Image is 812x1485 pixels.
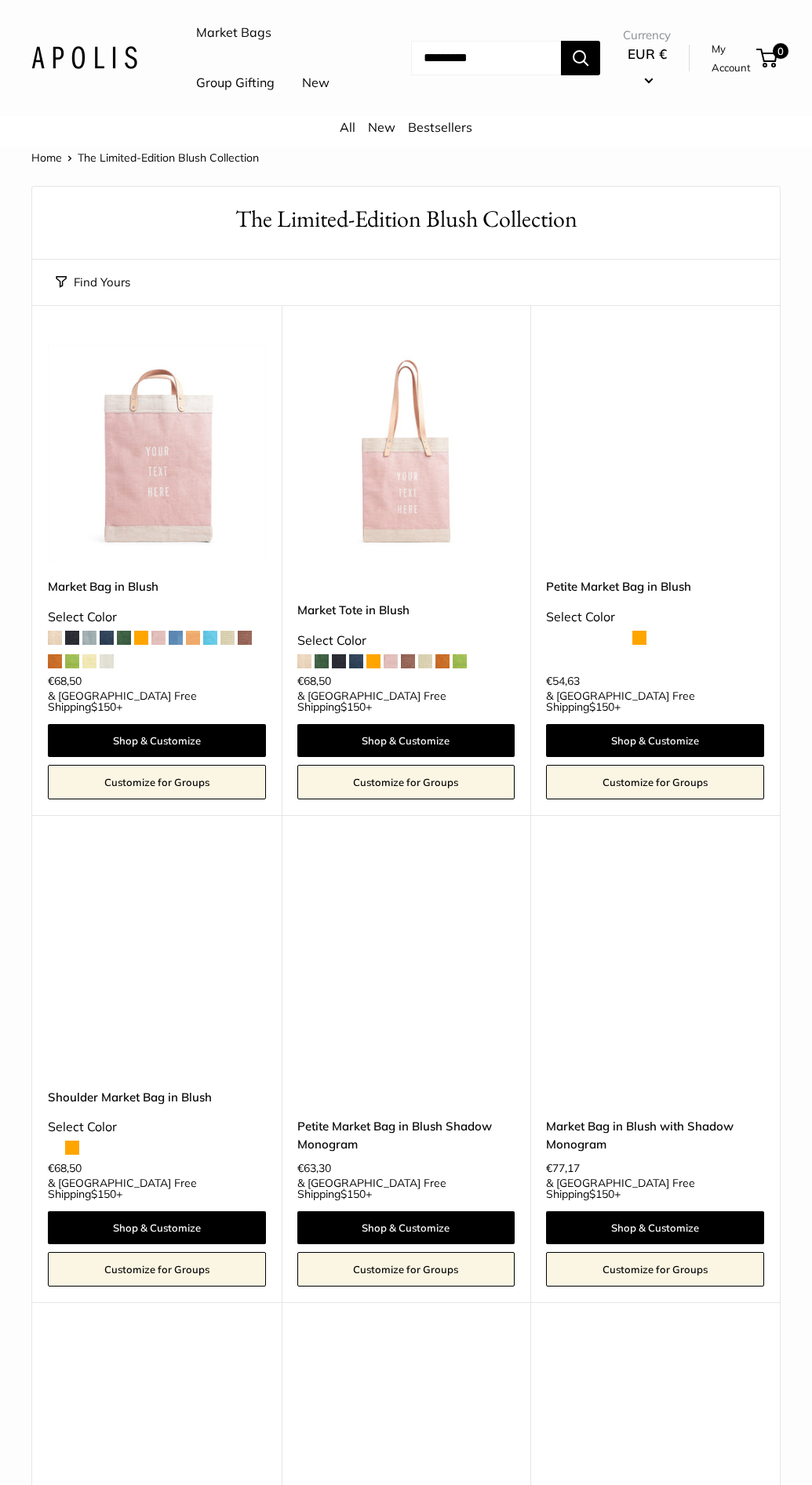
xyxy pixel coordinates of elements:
a: Shop & Customize [48,1211,266,1244]
span: €68,50 [297,675,331,686]
a: All [340,119,355,135]
span: €54,63 [546,675,580,686]
span: €68,50 [48,675,82,686]
img: Apolis [31,46,137,69]
a: Market Bag in Blush with Shadow MonogramMarket Bag in Blush with Shadow Monogram [546,854,764,1072]
span: $150 [91,1187,116,1201]
span: $150 [589,700,614,714]
h1: The Limited-Edition Blush Collection [56,202,756,236]
a: Customize for Groups [297,765,515,799]
a: description_Our first Blush Market BagMarket Bag in Blush [48,344,266,562]
a: Shoulder Market Bag in Blush [48,1088,266,1106]
a: Market Bag in Blush with Shadow Monogram [546,1117,764,1154]
span: & [GEOGRAPHIC_DATA] Free Shipping + [546,1177,764,1199]
span: Currency [623,24,671,46]
a: Shop & Customize [48,724,266,757]
button: EUR € [623,42,671,92]
a: Shop & Customize [297,724,515,757]
a: Customize for Groups [546,1252,764,1287]
a: Group Gifting [196,71,275,95]
a: Market Bag in Blush [48,577,266,595]
a: Petite Market Bag in Blush [546,577,764,595]
a: description_Our first ever Blush CollectionPetite Market Bag in Blush [546,344,764,562]
button: Find Yours [56,271,130,293]
span: €63,30 [297,1163,331,1174]
div: Select Color [48,606,266,629]
div: Select Color [297,629,515,653]
span: 0 [773,43,788,59]
img: Market Tote in Blush [297,344,515,562]
span: EUR € [628,45,667,62]
a: Petite Market Bag in Blush Shadow MonogramPetite Market Bag in Blush Shadow Monogram [297,854,515,1072]
button: Search [561,41,600,75]
a: Shop & Customize [546,724,764,757]
span: & [GEOGRAPHIC_DATA] Free Shipping + [297,1177,515,1199]
span: €77,17 [546,1163,580,1174]
a: Market Bags [196,21,271,45]
a: My Account [712,39,751,78]
a: Market Tote in BlushMarket Tote in Blush [297,344,515,562]
span: €68,50 [48,1163,82,1174]
a: New [368,119,395,135]
div: Select Color [546,606,764,629]
span: The Limited-Edition Blush Collection [78,151,259,165]
a: Customize for Groups [297,1252,515,1287]
span: & [GEOGRAPHIC_DATA] Free Shipping + [297,690,515,712]
span: & [GEOGRAPHIC_DATA] Free Shipping + [48,690,266,712]
a: 0 [758,49,777,67]
a: Customize for Groups [48,1252,266,1287]
span: $150 [91,700,116,714]
span: $150 [340,1187,366,1201]
a: Customize for Groups [48,765,266,799]
img: description_Our first Blush Market Bag [48,344,266,562]
a: Petite Market Bag in Blush Shadow Monogram [297,1117,515,1154]
a: Shoulder Market Bag in BlushShoulder Market Bag in Blush [48,854,266,1072]
span: & [GEOGRAPHIC_DATA] Free Shipping + [546,690,764,712]
a: Shop & Customize [546,1211,764,1244]
span: $150 [340,700,366,714]
span: $150 [589,1187,614,1201]
div: Select Color [48,1116,266,1139]
a: Home [31,151,62,165]
a: Market Tote in Blush [297,601,515,619]
nav: Breadcrumb [31,147,259,168]
span: & [GEOGRAPHIC_DATA] Free Shipping + [48,1177,266,1199]
a: Bestsellers [408,119,472,135]
a: New [302,71,330,95]
input: Search... [411,41,561,75]
a: Customize for Groups [546,765,764,799]
a: Shop & Customize [297,1211,515,1244]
